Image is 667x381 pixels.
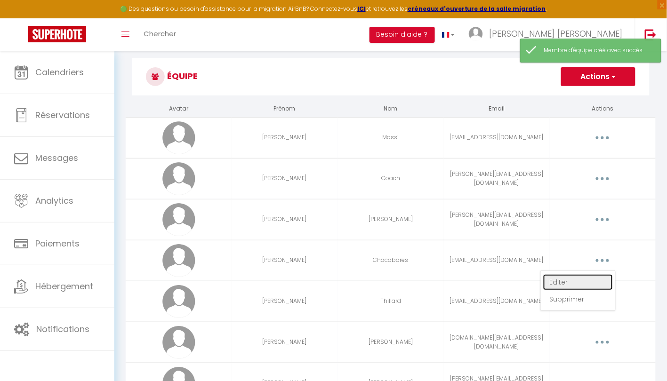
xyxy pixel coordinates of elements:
[357,5,366,13] a: ICI
[162,121,195,154] img: avatar.png
[645,29,657,40] img: logout
[444,117,550,158] td: [EMAIL_ADDRESS][DOMAIN_NAME]
[232,199,338,240] td: [PERSON_NAME]
[162,244,195,277] img: avatar.png
[162,162,195,195] img: avatar.png
[144,29,176,39] span: Chercher
[444,281,550,322] td: [EMAIL_ADDRESS][DOMAIN_NAME]
[444,158,550,199] td: [PERSON_NAME][EMAIL_ADDRESS][DOMAIN_NAME]
[462,18,635,51] a: ... [PERSON_NAME] [PERSON_NAME]
[444,199,550,240] td: [PERSON_NAME][EMAIL_ADDRESS][DOMAIN_NAME]
[444,240,550,281] td: [EMAIL_ADDRESS][DOMAIN_NAME]
[35,109,90,121] span: Réservations
[338,158,443,199] td: Coach
[132,58,650,95] h3: Équipe
[338,101,443,117] th: Nom
[543,274,613,290] a: Editer
[338,240,443,281] td: Chocobares
[338,322,443,363] td: [PERSON_NAME]
[232,117,338,158] td: [PERSON_NAME]
[338,281,443,322] td: Thillard
[544,46,651,55] div: Membre d'équipe créé avec succès
[370,27,435,43] button: Besoin d'aide ?
[232,240,338,281] td: [PERSON_NAME]
[162,326,195,359] img: avatar.png
[561,67,635,86] button: Actions
[338,199,443,240] td: [PERSON_NAME]
[543,291,613,307] a: Supprimer
[469,27,483,41] img: ...
[28,26,86,42] img: Super Booking
[35,280,93,292] span: Hébergement
[35,195,73,206] span: Analytics
[232,322,338,363] td: [PERSON_NAME]
[338,117,443,158] td: Massi
[137,18,183,51] a: Chercher
[35,66,84,78] span: Calendriers
[550,101,656,117] th: Actions
[489,28,623,40] span: [PERSON_NAME] [PERSON_NAME]
[232,101,338,117] th: Prénom
[126,101,232,117] th: Avatar
[36,323,89,335] span: Notifications
[35,238,80,249] span: Paiements
[232,281,338,322] td: [PERSON_NAME]
[232,158,338,199] td: [PERSON_NAME]
[8,4,36,32] button: Ouvrir le widget de chat LiveChat
[408,5,546,13] a: créneaux d'ouverture de la salle migration
[444,322,550,363] td: [DOMAIN_NAME][EMAIL_ADDRESS][DOMAIN_NAME]
[162,285,195,318] img: avatar.png
[35,152,78,164] span: Messages
[444,101,550,117] th: Email
[162,203,195,236] img: avatar.png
